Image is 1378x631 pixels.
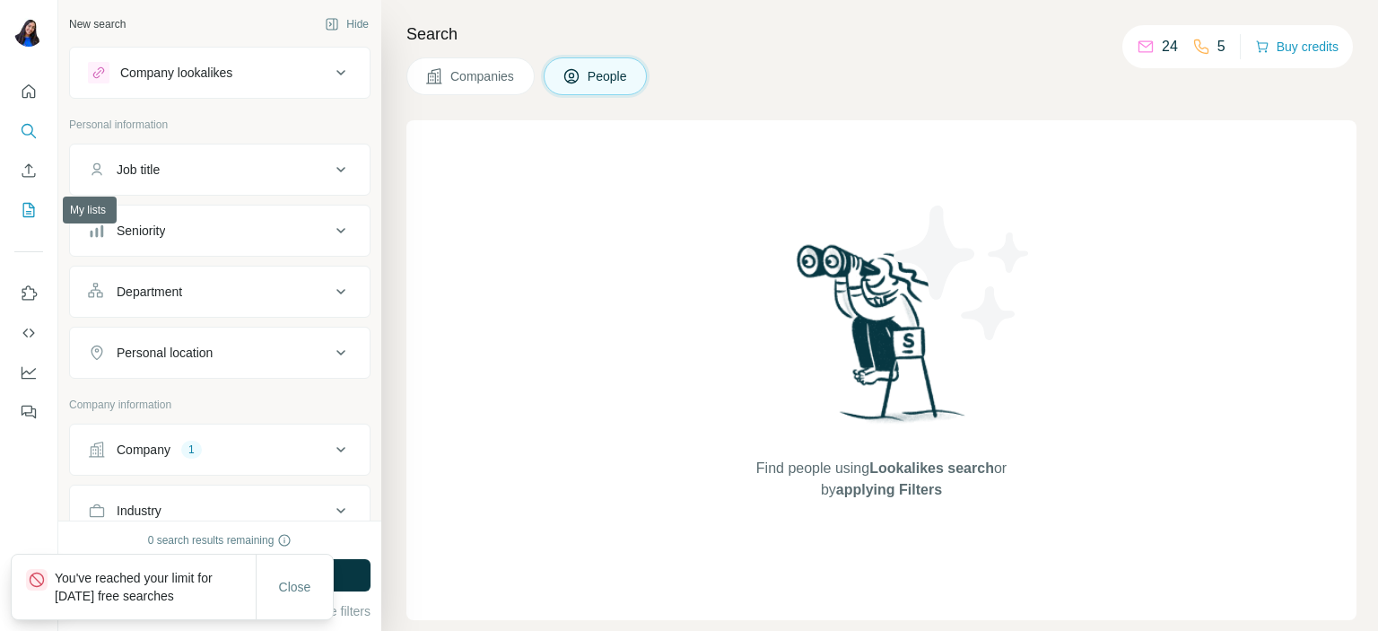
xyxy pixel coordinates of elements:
[836,482,942,497] span: applying Filters
[70,270,370,313] button: Department
[117,344,213,362] div: Personal location
[14,396,43,428] button: Feedback
[117,283,182,301] div: Department
[181,442,202,458] div: 1
[70,489,370,532] button: Industry
[14,75,43,108] button: Quick start
[69,117,371,133] p: Personal information
[266,571,324,603] button: Close
[588,67,629,85] span: People
[69,397,371,413] p: Company information
[312,11,381,38] button: Hide
[279,578,311,596] span: Close
[450,67,516,85] span: Companies
[1217,36,1225,57] p: 5
[14,154,43,187] button: Enrich CSV
[14,277,43,310] button: Use Surfe on LinkedIn
[737,458,1025,501] span: Find people using or by
[789,240,975,440] img: Surfe Illustration - Woman searching with binoculars
[117,502,161,520] div: Industry
[55,569,256,605] p: You've reached your limit for [DATE] free searches
[14,194,43,226] button: My lists
[14,115,43,147] button: Search
[1162,36,1178,57] p: 24
[70,331,370,374] button: Personal location
[70,209,370,252] button: Seniority
[120,64,232,82] div: Company lookalikes
[148,532,292,548] div: 0 search results remaining
[406,22,1356,47] h4: Search
[1255,34,1339,59] button: Buy credits
[70,51,370,94] button: Company lookalikes
[117,222,165,240] div: Seniority
[14,18,43,47] img: Avatar
[882,192,1043,354] img: Surfe Illustration - Stars
[117,441,170,459] div: Company
[69,16,126,32] div: New search
[14,317,43,349] button: Use Surfe API
[117,161,160,179] div: Job title
[869,460,994,476] span: Lookalikes search
[70,428,370,471] button: Company1
[14,356,43,389] button: Dashboard
[70,148,370,191] button: Job title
